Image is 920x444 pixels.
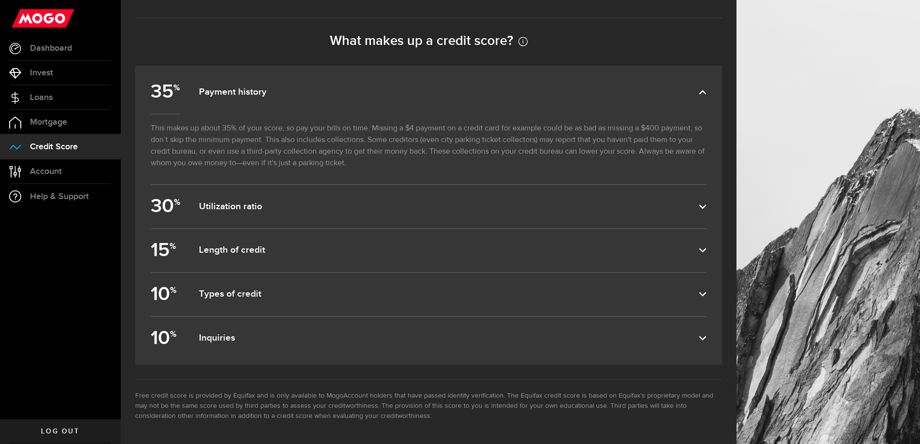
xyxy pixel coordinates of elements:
span: Dashboard [30,44,72,53]
dfn: Payment history [199,86,699,98]
dfn: Length of credit [199,244,699,256]
b: 35 [151,76,182,108]
h2: What makes up a credit score? [135,33,722,49]
dfn: Utilization ratio [199,201,699,213]
span: Mortgage [30,118,67,127]
span: Invest [30,69,53,77]
sup: % [170,241,176,251]
b: 10 [151,279,182,310]
sup: % [170,329,176,339]
b: 15 [151,235,182,266]
sup: % [173,83,180,93]
span: Help & Support [30,192,89,201]
dfn: Types of credit [199,288,699,300]
span: Loans [30,93,53,102]
li: Free credit score is provided by Equifax and is only available to MogoAccount holders that have p... [135,391,722,421]
sup: % [170,285,176,295]
span: Credit Score [30,143,78,151]
p: This makes up about 35% of your score, so pay your bills on time. Missing a $4 payment on a credi... [151,114,707,184]
b: 30 [151,191,182,222]
span: Account [30,167,62,176]
b: 10 [151,323,182,354]
span: Log out [41,428,79,435]
sup: % [174,197,180,207]
dfn: Inquiries [199,332,699,344]
button: Open LiveChat chat widget [8,4,37,33]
